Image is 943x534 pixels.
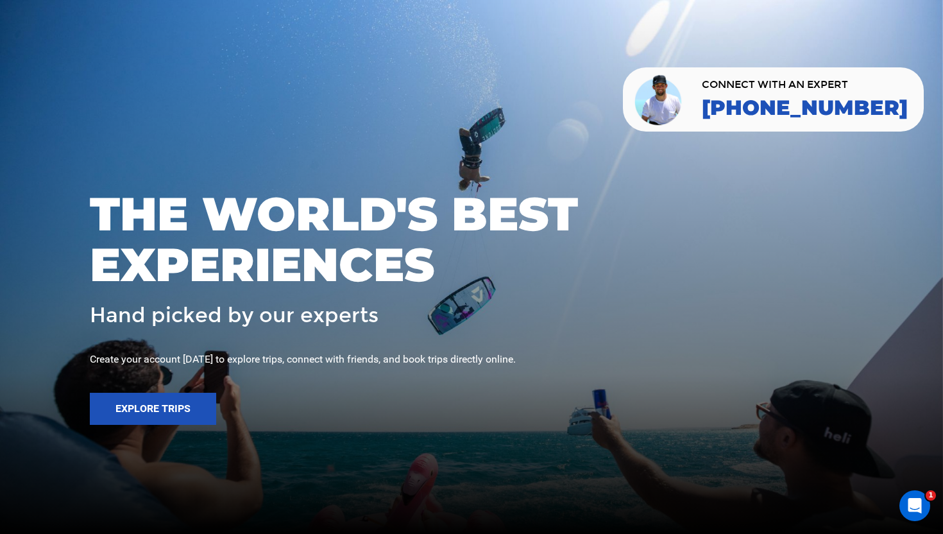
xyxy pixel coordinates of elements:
img: contact our team [633,73,686,126]
span: Hand picked by our experts [90,304,378,327]
span: 1 [926,490,936,501]
a: [PHONE_NUMBER] [702,96,908,119]
span: CONNECT WITH AN EXPERT [702,80,908,90]
span: THE WORLD'S BEST EXPERIENCES [90,189,853,290]
div: Create your account [DATE] to explore trips, connect with friends, and book trips directly online. [90,352,853,367]
button: Explore Trips [90,393,216,425]
iframe: Intercom live chat [899,490,930,521]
